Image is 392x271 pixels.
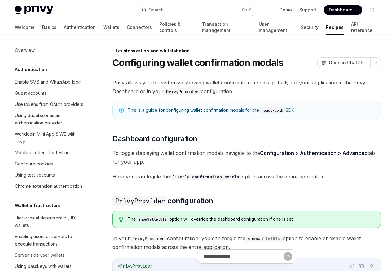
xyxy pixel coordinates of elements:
[10,212,89,231] a: Hierarchical deterministic (HD) wallets
[128,216,374,223] div: The option will override the dashboard configuration if one is set.
[103,20,119,35] a: Wallets
[15,160,53,168] div: Configure cookies
[259,20,294,35] a: User management
[159,20,195,35] a: Policies & controls
[15,47,35,54] div: Overview
[329,60,367,66] span: Open in ChatGPT
[164,88,201,95] code: PrivyProvider
[242,7,251,12] span: Ctrl K
[112,57,284,68] h1: Configuring wallet confirmation modals
[329,7,353,13] span: Dashboard
[112,149,381,166] span: To toggle displaying wallet confirmation modals navigate to the tab for your app.
[10,45,89,56] a: Overview
[15,251,64,259] div: Server-side user wallets
[119,108,124,113] svg: Note
[10,76,89,88] a: Enable SMS and WhatsApp login
[15,202,61,209] h5: Wallet infrastructure
[15,6,53,14] img: light logo
[15,101,83,108] div: Use tokens from OAuth providers
[260,150,368,156] a: Configuration > Authentication > Advanced
[137,4,255,16] button: Search...CtrlK
[112,134,197,144] span: Dashboard configuration
[42,20,56,35] a: Basics
[130,235,167,242] code: PrivyProvider
[112,48,381,54] div: UI customization and whitelabeling
[10,169,89,181] a: Using test accounts
[280,7,292,13] a: Demo
[128,107,374,114] div: This is a guide for configuring wallet confirmation modals for the SDK.
[202,20,251,35] a: Transaction management
[326,20,344,35] a: Recipes
[136,216,169,223] code: showWalletUIs
[301,20,319,35] a: Security
[204,250,284,263] input: Ask a question...
[15,78,82,86] div: Enable SMS and WhatsApp login
[10,88,89,99] a: Guest accounts
[112,78,381,96] span: Privy allows you to customize showing wallet confirmation modals globally for your application in...
[317,57,370,68] button: Open in ChatGPT
[284,252,292,261] button: Send message
[112,234,381,251] span: In your configuration, you can toggle the option to enable or disable wallet confirmation modals ...
[351,20,377,35] a: API reference
[127,20,152,35] a: Connectors
[10,129,89,147] a: Worldcoin Mini App SIWE with Privy
[10,231,89,250] a: Enabling users or servers to execute transactions
[112,196,213,206] span: configuration
[64,20,96,35] a: Authentication
[10,158,89,169] a: Configure cookies
[170,174,242,180] code: Disable confirmation modals
[10,110,89,129] a: Using Supabase as an authentication provider
[299,7,316,13] a: Support
[15,149,70,156] div: Mocking tokens for testing
[10,181,89,192] a: Chrome extension authentication
[119,217,123,222] svg: Tip
[259,107,286,114] code: react-auth
[15,89,46,97] div: Guest accounts
[15,171,55,179] div: Using test accounts
[15,112,86,127] div: Using Supabase as an authentication provider
[15,183,82,190] div: Chrome extension authentication
[149,6,166,14] div: Search...
[15,233,86,248] div: Enabling users or servers to execute transactions
[15,130,86,145] div: Worldcoin Mini App SIWE with Privy
[10,147,89,158] a: Mocking tokens for testing
[324,5,362,15] a: Dashboard
[112,172,381,181] span: Here you can toggle the option across the entire application.
[15,20,35,35] a: Welcome
[15,214,86,229] div: Hierarchical deterministic (HD) wallets
[10,99,89,110] a: Use tokens from OAuth providers
[15,263,72,270] div: Using passkeys with wallets
[245,235,283,242] code: showWalletUIs
[10,250,89,261] a: Server-side user wallets
[367,5,377,15] button: Toggle dark mode
[112,196,167,206] code: PrivyProvider
[15,66,47,73] h5: Authentication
